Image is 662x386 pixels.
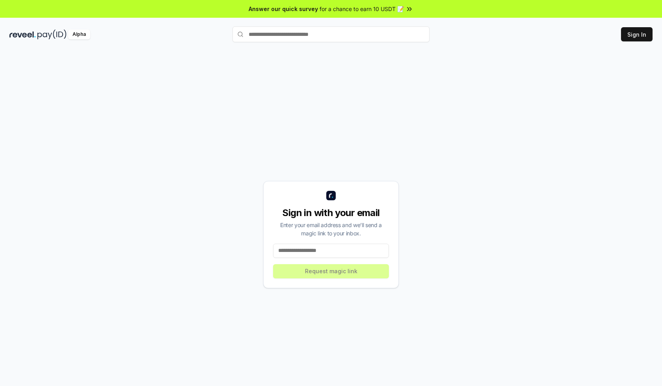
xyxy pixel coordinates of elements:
[273,221,389,237] div: Enter your email address and we’ll send a magic link to your inbox.
[621,27,653,41] button: Sign In
[9,30,36,39] img: reveel_dark
[273,207,389,219] div: Sign in with your email
[68,30,90,39] div: Alpha
[37,30,67,39] img: pay_id
[320,5,404,13] span: for a chance to earn 10 USDT 📝
[249,5,318,13] span: Answer our quick survey
[326,191,336,200] img: logo_small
